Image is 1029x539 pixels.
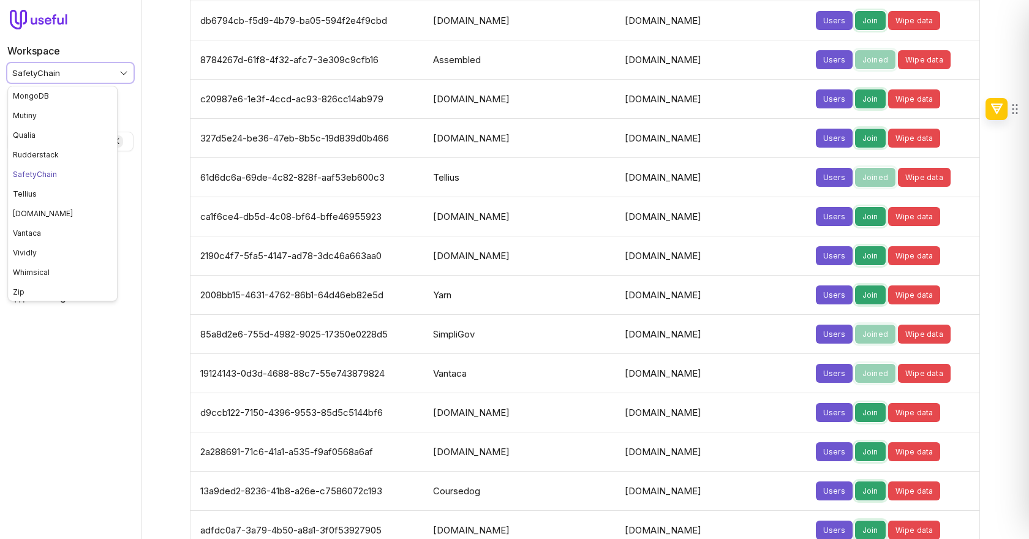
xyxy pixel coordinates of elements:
span: Zip [13,287,24,296]
span: Vividly [13,248,37,257]
span: Mutiny [13,111,37,120]
span: [DOMAIN_NAME] [13,209,73,218]
span: Qualia [13,130,36,140]
span: Tellius [13,189,37,198]
span: MongoDB [13,91,49,100]
span: Whimsical [13,268,50,277]
span: SafetyChain [13,170,57,179]
span: Rudderstack [13,150,59,159]
span: Vantaca [13,228,41,238]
